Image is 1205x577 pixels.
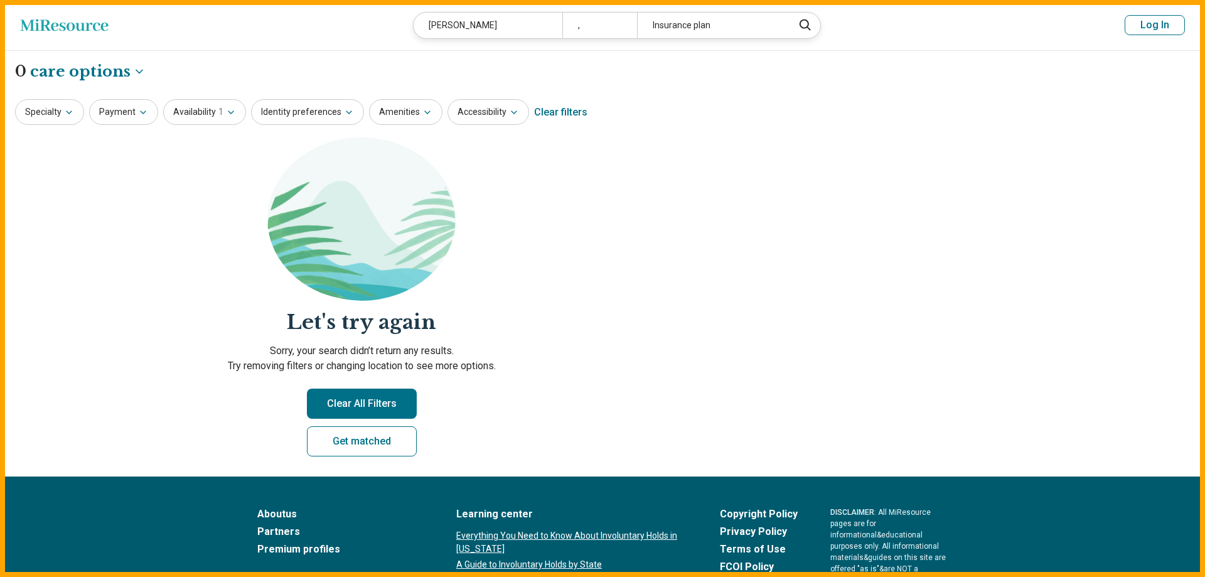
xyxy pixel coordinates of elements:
div: Insurance plan [637,13,786,38]
a: Premium profiles [257,542,424,557]
div: Clear filters [534,97,587,127]
a: Aboutus [257,507,424,522]
a: Everything You Need to Know About Involuntary Holds in [US_STATE] [456,529,687,556]
span: care options [30,61,131,82]
button: Payment [89,99,158,125]
p: Sorry, your search didn’t return any results. Try removing filters or changing location to see mo... [15,343,708,374]
a: A Guide to Involuntary Holds by State [456,558,687,571]
button: Care options [30,61,146,82]
button: Availability1 [163,99,246,125]
a: Partners [257,524,424,539]
a: Terms of Use [720,542,798,557]
button: Amenities [369,99,442,125]
button: Clear All Filters [307,389,417,419]
div: [PERSON_NAME] [414,13,562,38]
span: 1 [218,105,223,119]
span: DISCLAIMER [830,508,874,517]
a: Get matched [307,426,417,456]
a: FCOI Policy [720,559,798,574]
button: Specialty [15,99,84,125]
button: Identity preferences [251,99,364,125]
a: Learning center [456,507,687,522]
div: , [562,13,637,38]
button: Log In [1125,15,1185,35]
h2: Let's try again [15,308,708,337]
a: Copyright Policy [720,507,798,522]
a: Privacy Policy [720,524,798,539]
h1: 0 [15,61,146,82]
button: Accessibility [447,99,529,125]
